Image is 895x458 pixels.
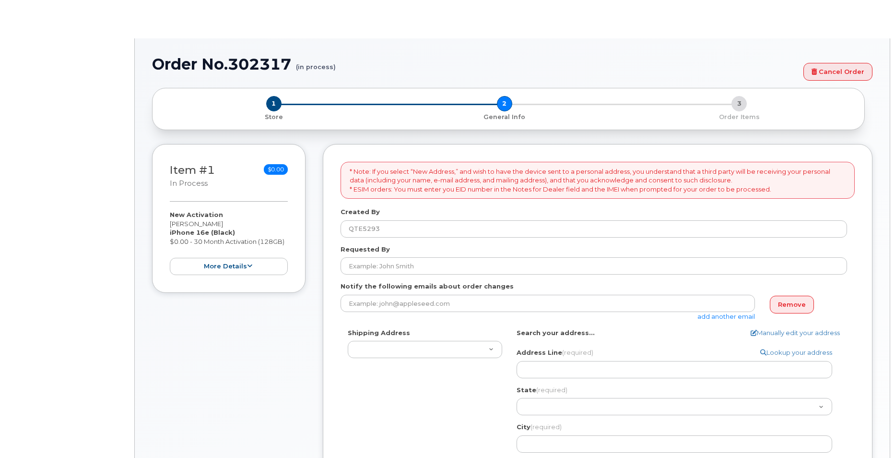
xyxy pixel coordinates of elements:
label: Address Line [517,348,593,357]
label: State [517,386,567,395]
label: Search your address... [517,328,595,337]
label: City [517,422,562,432]
span: $0.00 [264,164,288,175]
small: (in process) [296,56,336,71]
input: Example: john@appleseed.com [341,295,755,312]
a: Remove [770,296,814,313]
label: Requested By [341,245,390,254]
label: Created By [341,207,380,217]
strong: iPhone 16e (Black) [170,229,235,236]
button: more details [170,258,288,276]
h1: Order No.302317 [152,56,799,72]
h3: Item #1 [170,164,215,189]
label: Notify the following emails about order changes [341,282,514,291]
a: Lookup your address [760,348,832,357]
a: 1 Store [160,111,387,121]
p: * Note: If you select “New Address,” and wish to have the device sent to a personal address, you ... [350,167,846,194]
small: in process [170,179,208,188]
label: Shipping Address [348,328,410,337]
span: 1 [266,96,282,111]
a: add another email [697,313,755,320]
input: Example: John Smith [341,257,847,275]
span: (required) [530,423,562,431]
a: Manually edit your address [751,328,840,337]
a: Cancel Order [803,63,872,81]
span: (required) [562,349,593,356]
p: Store [164,113,383,121]
div: [PERSON_NAME] $0.00 - 30 Month Activation (128GB) [170,210,288,275]
span: (required) [536,386,567,394]
strong: New Activation [170,211,223,218]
